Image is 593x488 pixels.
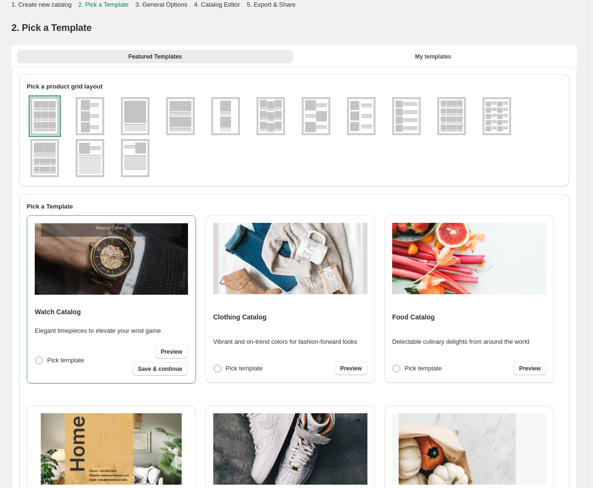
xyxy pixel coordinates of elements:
[335,362,367,375] a: Preview
[213,337,357,347] p: Vibrant and on-trend colors for fashion-forward looks
[392,312,435,322] h4: Food Catalog
[161,348,182,356] span: Preview
[78,99,102,133] img: g1x3v1
[226,365,263,372] span: Pick template
[11,1,71,8] span: 1. Create new catalog
[247,1,296,8] span: 5. Export & Share
[32,141,57,175] img: g2x1_4x2v1
[484,99,509,133] img: g2x5v1
[27,202,562,211] h2: Pick a Template
[27,82,562,91] h2: Pick a product grid layout
[194,1,240,8] span: 4. Catalog Editor
[35,307,81,317] h4: Watch Catalog
[78,141,102,175] img: g1x1v2
[349,99,374,133] img: g1x3v3
[78,1,128,8] span: 2. Pick a Template
[123,141,148,175] img: g1x1v3
[35,326,161,336] p: Elegant timepieces to elevate your wrist game
[213,312,267,322] h4: Clothing Catalog
[11,22,91,33] span: 2. Pick a Template
[340,365,362,372] span: Preview
[519,365,541,372] span: Preview
[168,99,193,133] img: g2x2v1
[439,99,464,133] img: g4x4v1
[394,99,419,133] img: g1x4v1
[155,345,188,359] a: Preview
[47,357,84,364] span: Pick template
[213,99,238,133] img: g1x2v1
[138,365,182,373] span: Save & continue
[304,99,328,133] img: g1x3v2
[392,337,529,347] p: Delectable culinary delights from around the world
[415,53,451,60] span: My templates
[405,365,442,372] span: Pick template
[132,362,188,376] button: Save & continue
[123,99,148,133] img: g1x1v1
[514,362,546,375] a: Preview
[135,1,187,8] span: 3. General Options
[258,99,283,133] img: g3x3v2
[128,53,182,60] span: Featured Templates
